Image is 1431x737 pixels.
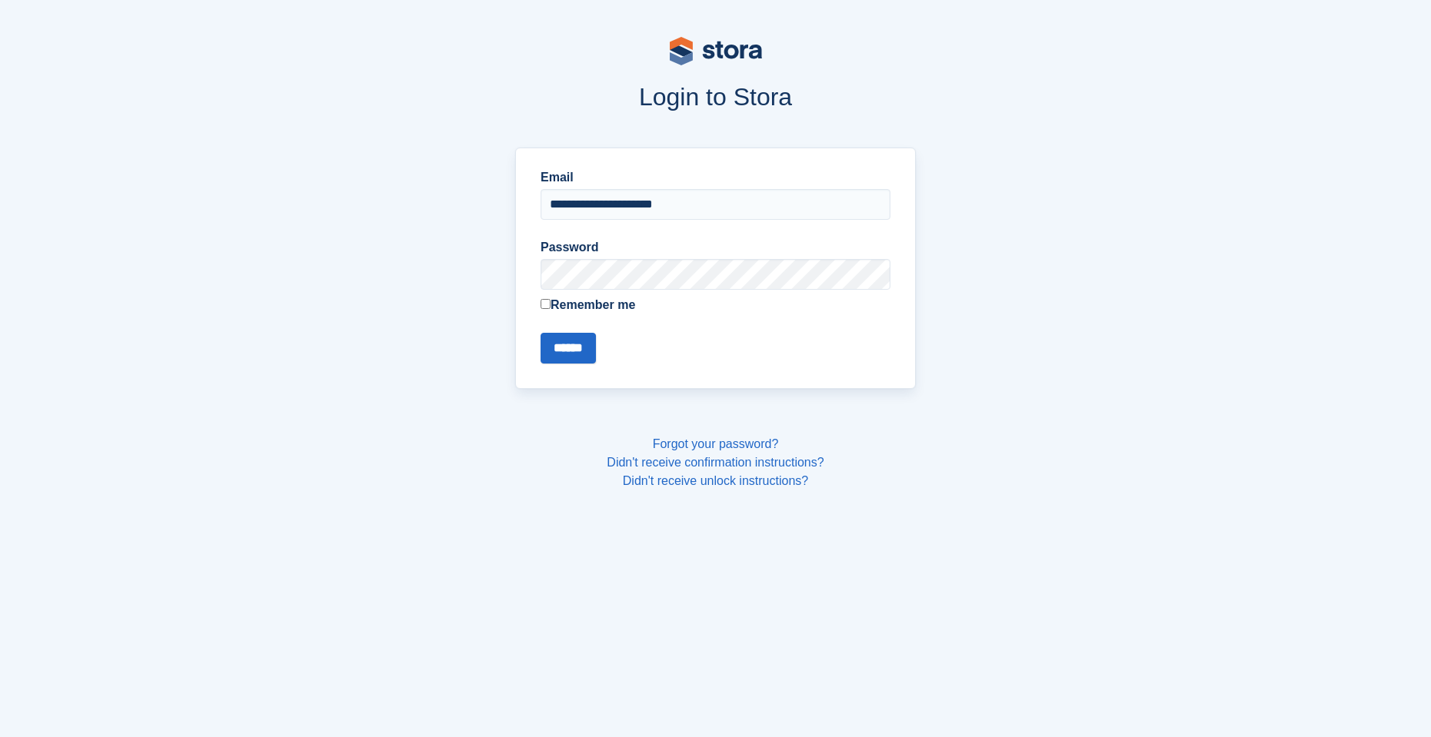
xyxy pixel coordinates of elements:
input: Remember me [541,299,551,309]
label: Remember me [541,296,890,314]
img: stora-logo-53a41332b3708ae10de48c4981b4e9114cc0af31d8433b30ea865607fb682f29.svg [670,37,762,65]
a: Didn't receive unlock instructions? [623,474,808,487]
h1: Login to Stora [222,83,1210,111]
a: Didn't receive confirmation instructions? [607,456,824,469]
a: Forgot your password? [653,437,779,450]
label: Email [541,168,890,187]
label: Password [541,238,890,257]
